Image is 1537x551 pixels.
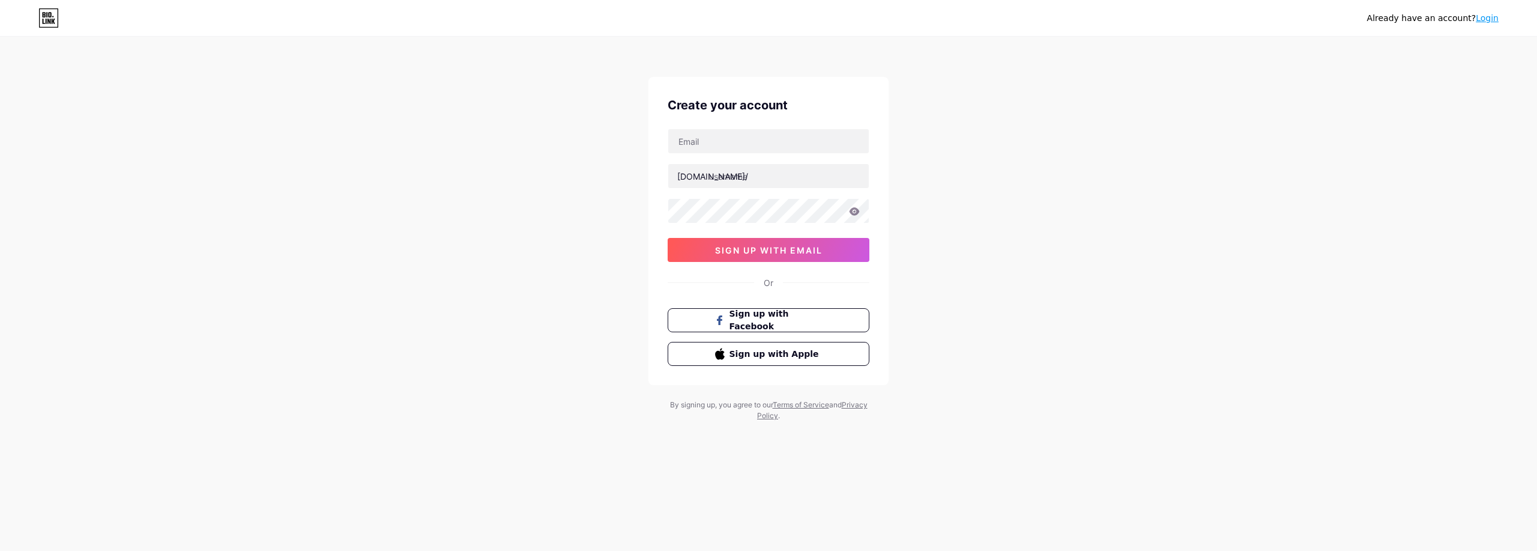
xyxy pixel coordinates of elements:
[668,342,869,366] button: Sign up with Apple
[729,308,823,333] span: Sign up with Facebook
[715,245,823,255] span: sign up with email
[764,276,773,289] div: Or
[1367,12,1499,25] div: Already have an account?
[668,164,869,188] input: username
[773,400,829,409] a: Terms of Service
[668,129,869,153] input: Email
[1476,13,1499,23] a: Login
[668,238,869,262] button: sign up with email
[668,308,869,332] button: Sign up with Facebook
[677,170,748,183] div: [DOMAIN_NAME]/
[729,348,823,361] span: Sign up with Apple
[666,400,871,421] div: By signing up, you agree to our and .
[668,96,869,114] div: Create your account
